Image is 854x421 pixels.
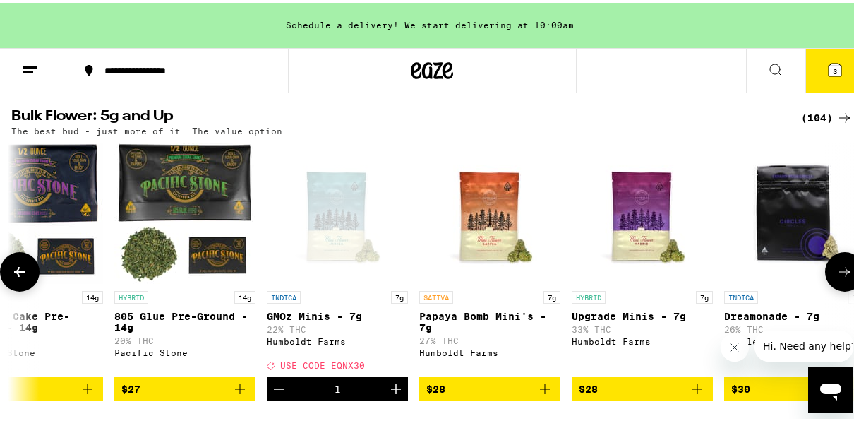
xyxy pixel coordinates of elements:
[724,288,758,301] p: INDICA
[121,381,140,392] span: $27
[572,288,606,301] p: HYBRID
[11,124,288,133] p: The best bud - just more of it. The value option.
[335,381,341,392] div: 1
[543,288,560,301] p: 7g
[419,288,453,301] p: SATIVA
[280,358,365,367] span: USE CODE EQNX30
[267,288,301,301] p: INDICA
[114,333,255,343] p: 20% THC
[572,334,713,343] div: Humboldt Farms
[833,64,837,73] span: 3
[419,140,560,374] a: Open page for Papaya Bomb Mini's - 7g from Humboldt Farms
[419,308,560,331] p: Papaya Bomb Mini's - 7g
[384,374,408,398] button: Increment
[426,381,445,392] span: $28
[579,381,598,392] span: $28
[114,345,255,355] div: Pacific Stone
[419,140,560,281] img: Humboldt Farms - Papaya Bomb Mini's - 7g
[267,374,291,398] button: Decrement
[696,288,713,301] p: 7g
[267,322,408,331] p: 22% THC
[267,140,408,374] a: Open page for GMOz Minis - 7g from Humboldt Farms
[114,374,255,398] button: Add to bag
[801,107,853,124] a: (104)
[572,140,713,281] img: Humboldt Farms - Upgrade Minis - 7g
[808,364,853,410] iframe: Button to launch messaging window
[572,140,713,374] a: Open page for Upgrade Minis - 7g from Humboldt Farms
[419,374,560,398] button: Add to bag
[267,334,408,343] div: Humboldt Farms
[721,331,749,359] iframe: Close message
[391,288,408,301] p: 7g
[114,140,255,374] a: Open page for 805 Glue Pre-Ground - 14g from Pacific Stone
[267,308,408,319] p: GMOz Minis - 7g
[11,107,784,124] h2: Bulk Flower: 5g and Up
[572,374,713,398] button: Add to bag
[572,308,713,319] p: Upgrade Minis - 7g
[114,140,255,281] img: Pacific Stone - 805 Glue Pre-Ground - 14g
[114,288,148,301] p: HYBRID
[82,288,103,301] p: 14g
[419,333,560,343] p: 27% THC
[234,288,255,301] p: 14g
[572,322,713,331] p: 33% THC
[114,308,255,331] p: 805 Glue Pre-Ground - 14g
[8,10,102,21] span: Hi. Need any help?
[419,345,560,355] div: Humboldt Farms
[754,328,853,359] iframe: Message from company
[731,381,750,392] span: $30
